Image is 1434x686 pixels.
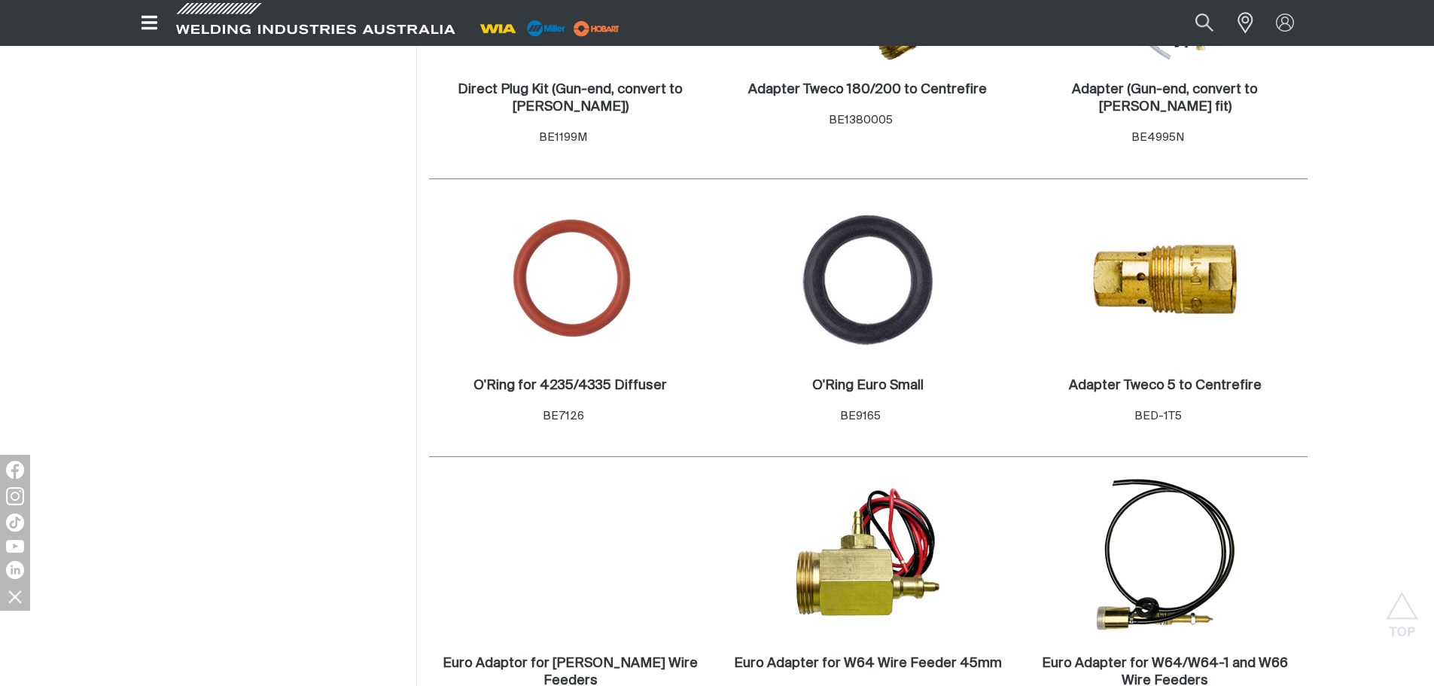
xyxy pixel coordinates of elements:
[458,83,683,114] h2: Direct Plug Kit (Gun-end, convert to [PERSON_NAME])
[1072,83,1258,114] h2: Adapter (Gun-end, convert to [PERSON_NAME] fit)
[1031,81,1300,116] a: Adapter (Gun-end, convert to [PERSON_NAME] fit)
[543,410,584,422] span: BE7126
[734,655,1002,672] a: Euro Adapter for W64 Wire Feeder 45mm
[748,81,987,99] a: Adapter Tweco 180/200 to Centrefire
[1069,377,1262,395] a: Adapter Tweco 5 to Centrefire
[1085,199,1246,360] img: Adapter Tweco 5 to Centrefire
[473,379,667,392] h2: O'Ring for 4235/4335 Diffuser
[748,83,987,96] h2: Adapter Tweco 180/200 to Centrefire
[490,199,651,360] img: O'Ring for 4235/4335 Diffuser
[1069,379,1262,392] h2: Adapter Tweco 5 to Centrefire
[840,410,881,422] span: BE9165
[6,561,24,579] img: LinkedIn
[812,379,924,392] h2: O'Ring Euro Small
[1131,132,1184,143] span: BE4995N
[6,540,24,553] img: YouTube
[1134,410,1182,422] span: BED-1T5
[569,17,624,40] img: miller
[6,514,24,532] img: TikTok
[812,377,924,395] a: O'Ring Euro Small
[539,132,587,143] span: BE1199M
[1179,6,1230,40] button: Search products
[734,657,1002,670] h2: Euro Adapter for W64 Wire Feeder 45mm
[6,461,24,479] img: Facebook
[437,81,705,116] a: Direct Plug Kit (Gun-end, convert to [PERSON_NAME])
[1385,592,1419,626] button: Scroll to top
[473,377,667,395] a: O'Ring for 4235/4335 Diffuser
[1159,6,1229,40] input: Product name or item number...
[2,584,28,609] img: hide socials
[787,199,948,360] img: O'Ring Euro Small
[829,114,893,126] span: BE1380005
[1085,477,1245,638] img: Euro Adapter for W64/W64-1 and W66 Wire Feeders
[569,23,624,34] a: miller
[6,487,24,505] img: Instagram
[788,477,948,638] img: Euro Adapter for W64 Wire Feeder 45mm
